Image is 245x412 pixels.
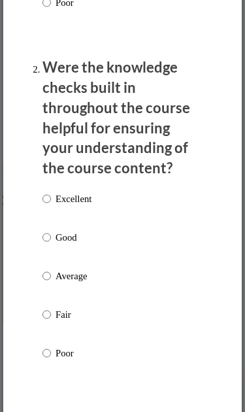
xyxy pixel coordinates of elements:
input: Good [42,230,51,245]
p: Poor [56,346,91,360]
input: Poor [42,346,51,360]
input: Excellent [42,192,51,206]
p: Were the knowledge checks built in throughout the course helpful for ensuring your understanding ... [42,58,203,179]
p: Excellent [56,192,91,206]
input: Fair [42,307,51,322]
input: Average [42,269,51,283]
p: Good [56,230,91,245]
p: Average [56,269,91,283]
p: Fair [56,307,91,322]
